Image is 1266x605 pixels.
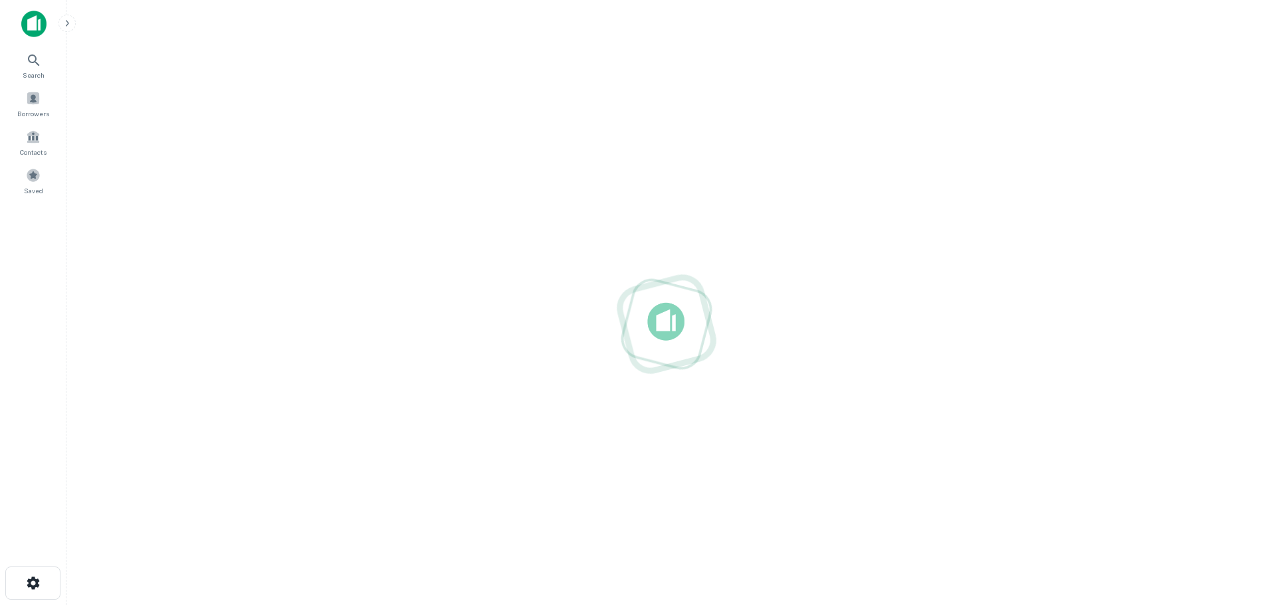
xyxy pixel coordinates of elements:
img: capitalize-icon.png [21,11,47,37]
a: Saved [4,163,62,199]
a: Borrowers [4,86,62,122]
a: Search [4,47,62,83]
iframe: Chat Widget [1200,499,1266,562]
span: Borrowers [17,108,49,119]
span: Search [23,70,45,80]
span: Saved [24,185,43,196]
a: Contacts [4,124,62,160]
span: Contacts [20,147,47,157]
